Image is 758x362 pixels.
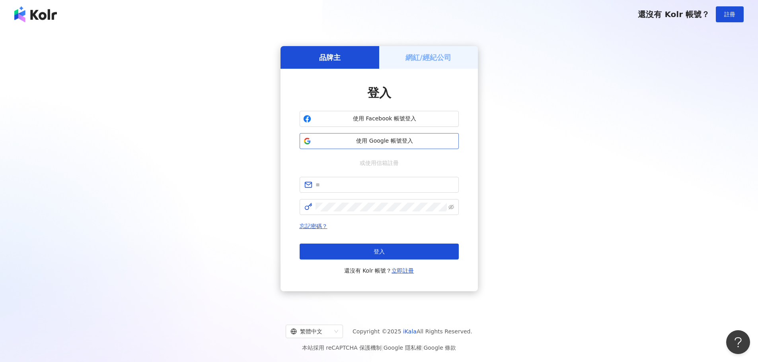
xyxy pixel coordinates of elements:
[384,345,422,351] a: Google 隱私權
[344,266,414,275] span: 還沒有 Kolr 帳號？
[374,248,385,255] span: 登入
[314,137,455,145] span: 使用 Google 帳號登入
[319,52,341,62] h5: 品牌主
[314,115,455,123] span: 使用 Facebook 帳號登入
[354,159,404,167] span: 或使用信箱註冊
[726,330,750,354] iframe: Help Scout Beacon - Open
[14,6,57,22] img: logo
[382,345,384,351] span: |
[300,133,459,149] button: 使用 Google 帳號登入
[300,244,459,259] button: 登入
[300,223,327,229] a: 忘記密碼？
[353,327,472,336] span: Copyright © 2025 All Rights Reserved.
[300,111,459,127] button: 使用 Facebook 帳號登入
[422,345,424,351] span: |
[392,267,414,274] a: 立即註冊
[716,6,744,22] button: 註冊
[405,52,451,62] h5: 網紅/經紀公司
[724,11,735,17] span: 註冊
[423,345,456,351] a: Google 條款
[290,325,331,338] div: 繁體中文
[403,328,417,335] a: iKala
[367,86,391,100] span: 登入
[448,204,454,210] span: eye-invisible
[638,10,709,19] span: 還沒有 Kolr 帳號？
[302,343,456,352] span: 本站採用 reCAPTCHA 保護機制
